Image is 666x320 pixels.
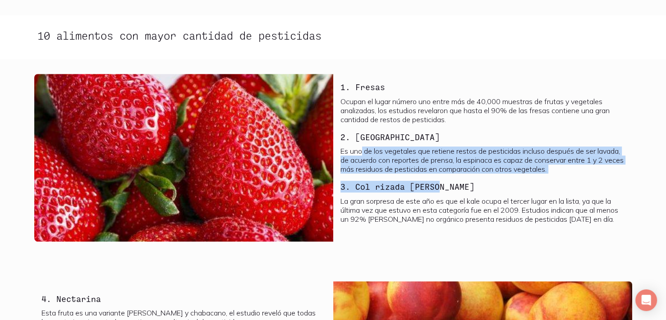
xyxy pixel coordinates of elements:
h3: 2. [GEOGRAPHIC_DATA] [340,131,625,143]
div: Open Intercom Messenger [635,289,657,311]
h3: 1. Fresas [340,81,625,93]
h3: 3. Col rizada [PERSON_NAME] [340,181,625,192]
h2: 10 alimentos con mayor cantidad de pesticidas [37,30,629,41]
p: Ocupan el lugar número uno entre más de 40,000 muestras de frutas y vegetales analizadas, los est... [340,97,625,124]
p: La gran sorpresa de este año es que el kale ocupa el tercer lugar en la lista, ya que la última v... [340,197,625,224]
p: Es uno de los vegetales que retiene restos de pesticidas incluso después de ser lavada, de acuerd... [340,146,625,174]
h3: 4. Nectarina [41,293,326,305]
